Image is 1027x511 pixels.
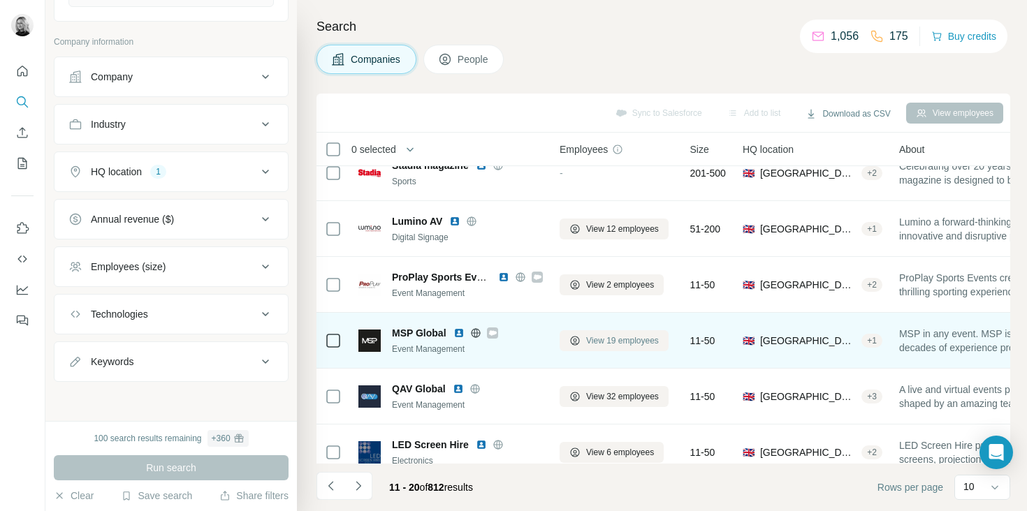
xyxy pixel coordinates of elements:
[358,218,381,240] img: Logo of Lumino AV
[150,165,166,178] div: 1
[91,117,126,131] div: Industry
[586,279,654,291] span: View 2 employees
[586,334,659,347] span: View 19 employees
[963,480,975,494] p: 10
[690,166,726,180] span: 201-500
[91,165,142,179] div: HQ location
[743,278,755,292] span: 🇬🇧
[358,162,381,184] img: Logo of Stadia magazine
[91,355,133,369] div: Keywords
[54,345,288,378] button: Keywords
[54,108,288,141] button: Industry
[831,28,859,45] p: 1,056
[11,246,34,272] button: Use Surfe API
[392,399,543,411] div: Event Management
[91,260,166,274] div: Employees (size)
[498,272,509,283] img: LinkedIn logo
[54,202,288,236] button: Annual revenue ($)
[11,308,34,333] button: Feedback
[560,386,669,407] button: View 32 employees
[392,382,446,396] span: QAV Global
[54,489,94,503] button: Clear
[358,329,381,352] img: Logo of MSP Global
[351,52,402,66] span: Companies
[760,390,856,403] span: [GEOGRAPHIC_DATA], [GEOGRAPHIC_DATA], [GEOGRAPHIC_DATA]
[743,445,755,459] span: 🇬🇧
[889,28,908,45] p: 175
[344,472,372,500] button: Navigate to next page
[449,216,460,227] img: LinkedIn logo
[11,120,34,145] button: Enrich CSV
[760,334,856,348] span: [GEOGRAPHIC_DATA], [GEOGRAPHIC_DATA], [GEOGRAPHIC_DATA]
[760,222,856,236] span: [GEOGRAPHIC_DATA], [GEOGRAPHIC_DATA][PERSON_NAME], [GEOGRAPHIC_DATA]
[796,103,900,124] button: Download as CSV
[420,482,428,493] span: of
[11,151,34,176] button: My lists
[690,278,715,292] span: 11-50
[316,472,344,500] button: Navigate to previous page
[392,343,543,355] div: Event Management
[760,278,856,292] span: [GEOGRAPHIC_DATA], [GEOGRAPHIC_DATA], [GEOGRAPHIC_DATA]
[389,482,473,493] span: results
[54,250,288,283] button: Employees (size)
[11,59,34,84] button: Quick start
[979,436,1013,469] div: Open Intercom Messenger
[392,438,469,452] span: LED Screen Hire
[392,326,446,340] span: MSP Global
[11,277,34,302] button: Dashboard
[861,446,882,459] div: + 2
[54,297,288,331] button: Technologies
[690,390,715,403] span: 11-50
[586,446,654,459] span: View 6 employees
[392,231,543,244] div: Digital Signage
[91,212,174,226] div: Annual revenue ($)
[392,272,497,283] span: ProPlay Sports Events
[690,445,715,459] span: 11-50
[358,385,381,408] img: Logo of QAV Global
[392,214,442,228] span: Lumino AV
[392,454,543,467] div: Electronics
[861,223,882,235] div: + 1
[690,142,709,156] span: Size
[389,482,420,493] span: 11 - 20
[586,390,659,403] span: View 32 employees
[560,274,664,295] button: View 2 employees
[560,442,664,463] button: View 6 employees
[458,52,490,66] span: People
[877,480,943,494] span: Rows per page
[861,279,882,291] div: + 2
[219,489,289,503] button: Share filters
[358,441,381,464] img: Logo of LED Screen Hire
[212,432,231,445] div: + 360
[11,14,34,36] img: Avatar
[861,390,882,403] div: + 3
[743,222,755,236] span: 🇬🇧
[899,142,925,156] span: About
[931,27,996,46] button: Buy credits
[743,166,755,180] span: 🇬🇧
[560,168,563,179] span: -
[94,430,248,447] div: 100 search results remaining
[586,223,659,235] span: View 12 employees
[453,327,465,339] img: LinkedIn logo
[54,155,288,188] button: HQ location1
[91,70,133,84] div: Company
[358,274,381,296] img: Logo of ProPlay Sports Events
[861,167,882,179] div: + 2
[392,287,543,299] div: Event Management
[11,216,34,241] button: Use Surfe on LinkedIn
[476,439,487,450] img: LinkedIn logo
[453,383,464,394] img: LinkedIn logo
[91,307,148,321] div: Technologies
[316,17,1010,36] h4: Search
[54,36,289,48] p: Company information
[121,489,192,503] button: Save search
[428,482,444,493] span: 812
[760,166,856,180] span: [GEOGRAPHIC_DATA]
[560,330,669,351] button: View 19 employees
[392,175,543,188] div: Sports
[743,334,755,348] span: 🇬🇧
[690,222,721,236] span: 51-200
[351,142,396,156] span: 0 selected
[861,334,882,347] div: + 1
